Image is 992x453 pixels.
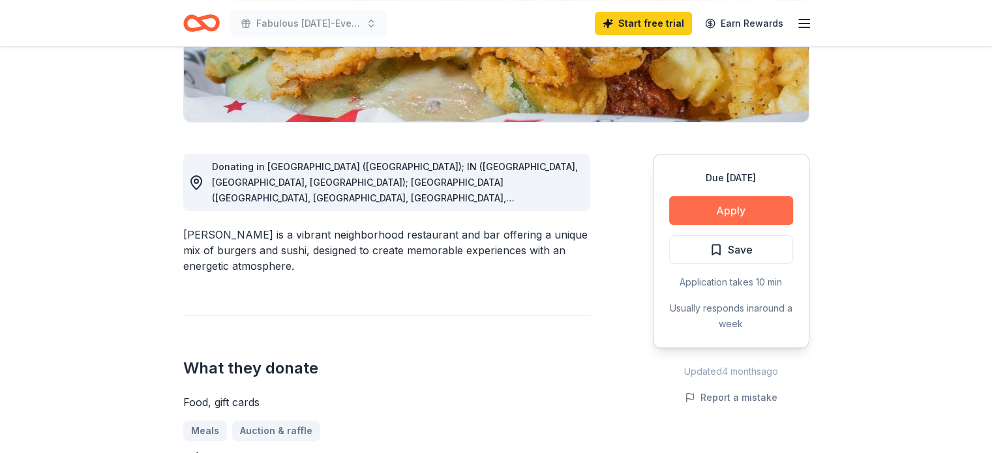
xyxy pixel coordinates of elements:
[669,274,793,290] div: Application takes 10 min
[728,241,753,258] span: Save
[183,394,590,410] div: Food, gift cards
[669,235,793,264] button: Save
[232,420,320,441] a: Auction & raffle
[256,16,361,31] span: Fabulous [DATE]-Every Week
[697,12,791,35] a: Earn Rewards
[685,390,777,405] button: Report a mistake
[183,227,590,274] div: [PERSON_NAME] is a vibrant neighborhood restaurant and bar offering a unique mix of burgers and s...
[183,420,227,441] a: Meals
[183,8,220,38] a: Home
[595,12,692,35] a: Start free trial
[230,10,387,37] button: Fabulous [DATE]-Every Week
[669,170,793,186] div: Due [DATE]
[653,364,809,379] div: Updated 4 months ago
[212,161,578,313] span: Donating in [GEOGRAPHIC_DATA] ([GEOGRAPHIC_DATA]); IN ([GEOGRAPHIC_DATA], [GEOGRAPHIC_DATA], [GEO...
[669,196,793,225] button: Apply
[669,300,793,332] div: Usually responds in around a week
[183,358,590,379] h2: What they donate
